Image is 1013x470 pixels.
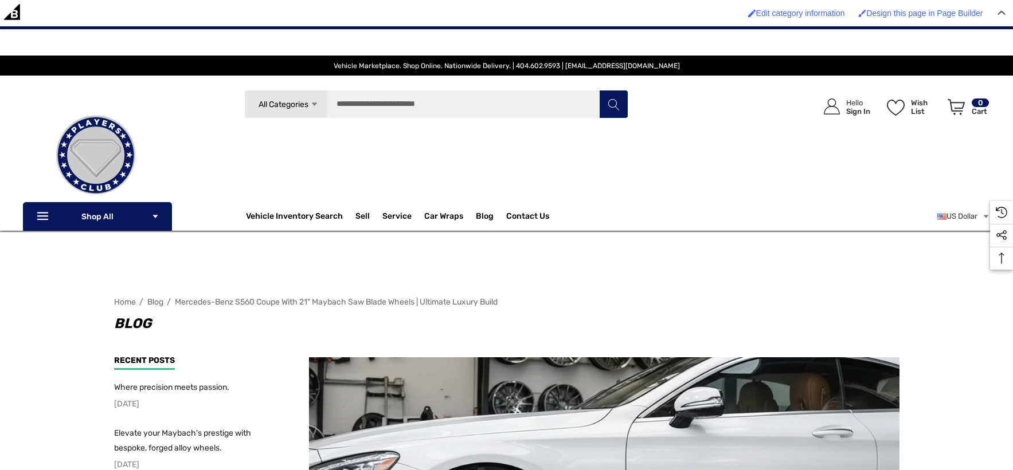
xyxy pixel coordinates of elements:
[258,100,308,109] span: All Categories
[114,426,269,456] a: Elevate your Maybach's prestige with bespoke, forged alloy wheels.
[424,211,463,224] span: Car Wraps
[334,62,680,70] span: Vehicle Marketplace. Shop Online. Nationwide Delivery. | 404.602.9593 | [EMAIL_ADDRESS][DOMAIN_NAME]
[882,87,942,127] a: Wish List Wish List
[756,9,845,18] span: Edit category information
[246,211,343,224] a: Vehicle Inventory Search
[748,9,756,17] img: Enabled brush for category edit
[948,99,965,115] svg: Review Your Cart
[114,382,229,392] span: Where precision meets passion.
[972,98,989,107] p: 0
[846,98,870,107] p: Hello
[147,297,163,307] a: Blog
[244,90,327,119] a: All Categories Icon Arrow Down Icon Arrow Up
[114,397,269,412] p: [DATE]
[996,230,1007,241] svg: Social Media
[998,10,1006,15] img: Close Admin Bar
[811,87,876,127] a: Sign in
[355,205,382,228] a: Sell
[175,297,498,307] a: Mercedes-Benz S560 Coupe with 21" Maybach Saw Blade Wheels | Ultimate Luxury Build
[937,205,990,228] a: USD
[114,356,175,365] span: Recent Posts
[355,211,370,224] span: Sell
[476,211,494,224] a: Blog
[382,211,412,224] a: Service
[310,100,319,109] svg: Icon Arrow Down
[942,87,990,132] a: Cart with 0 items
[38,98,153,212] img: Players Club | Cars For Sale
[887,100,905,116] svg: Wish List
[114,428,251,453] span: Elevate your Maybach's prestige with bespoke, forged alloy wheels.
[36,210,53,223] svg: Icon Line
[852,3,988,23] a: Enabled brush for page builder edit. Design this page in Page Builder
[151,212,159,220] svg: Icon Arrow Down
[858,9,866,17] img: Enabled brush for page builder edit.
[996,207,1007,218] svg: Recently Viewed
[990,252,1013,264] svg: Top
[824,98,840,114] svg: Icon User Account
[23,202,172,231] p: Shop All
[866,9,983,18] span: Design this page in Page Builder
[114,380,269,395] a: Where precision meets passion.
[114,297,136,307] a: Home
[506,211,549,224] a: Contact Us
[599,90,628,119] button: Search
[846,107,870,116] p: Sign In
[114,292,899,312] nav: Breadcrumb
[911,98,941,116] p: Wish List
[114,312,899,335] h1: Blog
[972,107,989,116] p: Cart
[424,205,476,228] a: Car Wraps
[742,3,851,23] a: Enabled brush for category edit Edit category information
